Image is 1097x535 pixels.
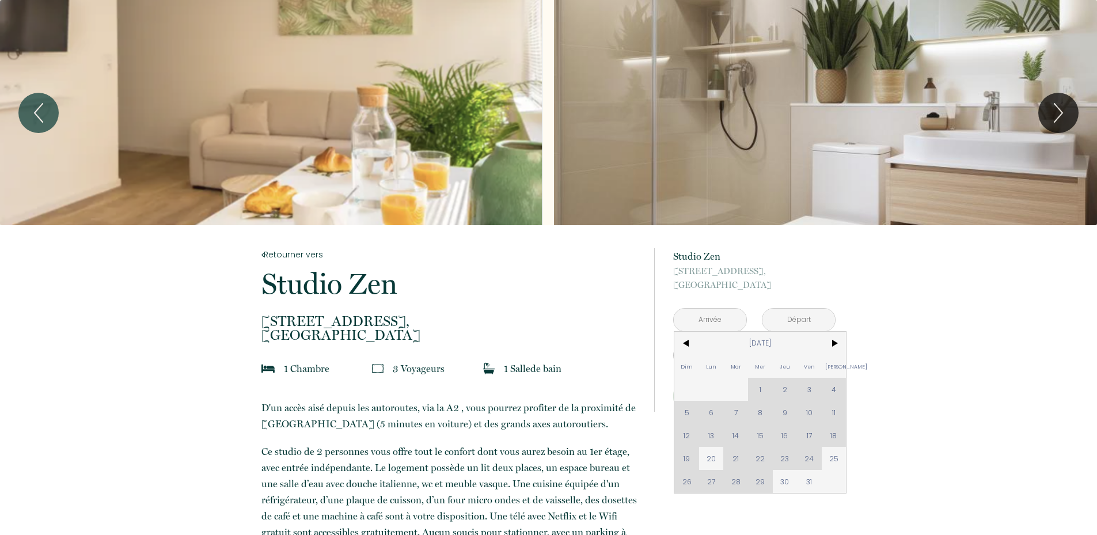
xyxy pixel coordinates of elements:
span: 20 [699,447,724,470]
span: Mar [723,355,748,378]
span: [PERSON_NAME] [822,355,847,378]
button: Previous [18,93,59,133]
p: Studio Zen [261,270,639,298]
p: [GEOGRAPHIC_DATA] [673,264,836,292]
span: [STREET_ADDRESS], [673,264,836,278]
span: Dim [674,355,699,378]
button: Réserver [673,381,836,412]
input: Arrivée [674,309,746,331]
button: Next [1038,93,1079,133]
p: Studio Zen [673,248,836,264]
span: 31 [797,470,822,493]
span: 25 [822,447,847,470]
span: Jeu [773,355,798,378]
span: 30 [773,470,798,493]
p: 1 Salle de bain [504,361,561,377]
a: Retourner vers [261,248,639,261]
span: Lun [699,355,724,378]
span: s [441,363,445,374]
span: < [674,332,699,355]
span: [DATE] [699,332,822,355]
input: Départ [762,309,835,331]
span: Mer [748,355,773,378]
p: 1 Chambre [284,361,329,377]
p: [GEOGRAPHIC_DATA] [261,314,639,342]
img: guests [372,363,384,374]
span: [STREET_ADDRESS], [261,314,639,328]
span: Ven [797,355,822,378]
p: D'un accès aisé depuis les autoroutes, via la A2 , vous pourrez profiter de la proximité de [GEOG... [261,400,639,432]
p: 3 Voyageur [393,361,445,377]
span: > [822,332,847,355]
